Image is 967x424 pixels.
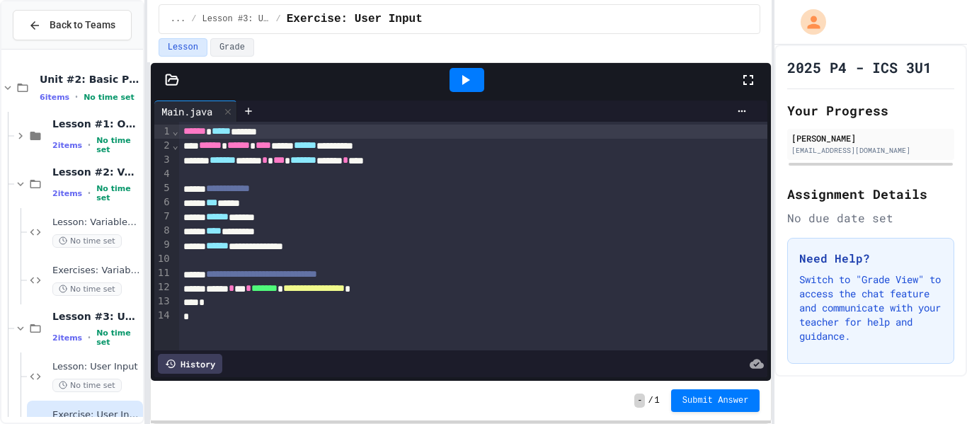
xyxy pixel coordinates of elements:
button: Grade [210,38,254,57]
div: 10 [154,252,172,266]
button: Submit Answer [671,389,760,412]
div: 3 [154,153,172,167]
span: / [191,13,196,25]
span: / [648,395,653,406]
p: Switch to "Grade View" to access the chat feature and communicate with your teacher for help and ... [799,273,942,343]
span: Lesson #3: User Input [52,310,140,323]
span: Lesson: Variables & Data Types [52,217,140,229]
span: 6 items [40,93,69,102]
div: 1 [154,125,172,139]
h2: Assignment Details [787,184,954,204]
h2: Your Progress [787,101,954,120]
div: Main.java [154,104,219,119]
div: 14 [154,309,172,323]
span: 2 items [52,189,82,198]
div: 13 [154,294,172,309]
span: 1 [655,395,660,406]
div: My Account [786,6,830,38]
div: [PERSON_NAME] [791,132,950,144]
span: Exercise: User Input [287,11,423,28]
span: Exercises: Variables & Data Types [52,265,140,277]
button: Back to Teams [13,10,132,40]
iframe: chat widget [908,367,953,410]
span: Lesson #2: Variables & Data Types [52,166,140,178]
span: Lesson: User Input [52,361,140,373]
h3: Need Help? [799,250,942,267]
div: 9 [154,238,172,252]
span: Fold line [172,125,179,137]
span: / [276,13,281,25]
span: Back to Teams [50,18,115,33]
button: Lesson [159,38,207,57]
span: - [634,394,645,408]
span: No time set [84,93,135,102]
span: Unit #2: Basic Programming Concepts [40,73,140,86]
span: 2 items [52,141,82,150]
div: 12 [154,280,172,294]
span: Exercise: User Input [52,409,140,421]
span: • [75,91,78,103]
span: Lesson #1: Output/Output Formatting [52,118,140,130]
h1: 2025 P4 - ICS 3U1 [787,57,932,77]
div: Main.java [154,101,237,122]
span: ... [171,13,186,25]
span: • [88,139,91,151]
iframe: chat widget [849,306,953,366]
span: No time set [96,136,140,154]
span: No time set [96,184,140,202]
div: History [158,354,222,374]
span: No time set [52,282,122,296]
span: No time set [52,234,122,248]
span: Submit Answer [682,395,749,406]
span: 2 items [52,333,82,343]
span: No time set [96,328,140,347]
div: 2 [154,139,172,153]
div: [EMAIL_ADDRESS][DOMAIN_NAME] [791,145,950,156]
div: 7 [154,210,172,224]
div: No due date set [787,210,954,227]
div: 4 [154,167,172,181]
span: No time set [52,379,122,392]
div: 8 [154,224,172,238]
div: 6 [154,195,172,210]
span: • [88,332,91,343]
span: Fold line [172,139,179,151]
div: 11 [154,266,172,280]
span: • [88,188,91,199]
div: 5 [154,181,172,195]
span: Lesson #3: User Input [202,13,270,25]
